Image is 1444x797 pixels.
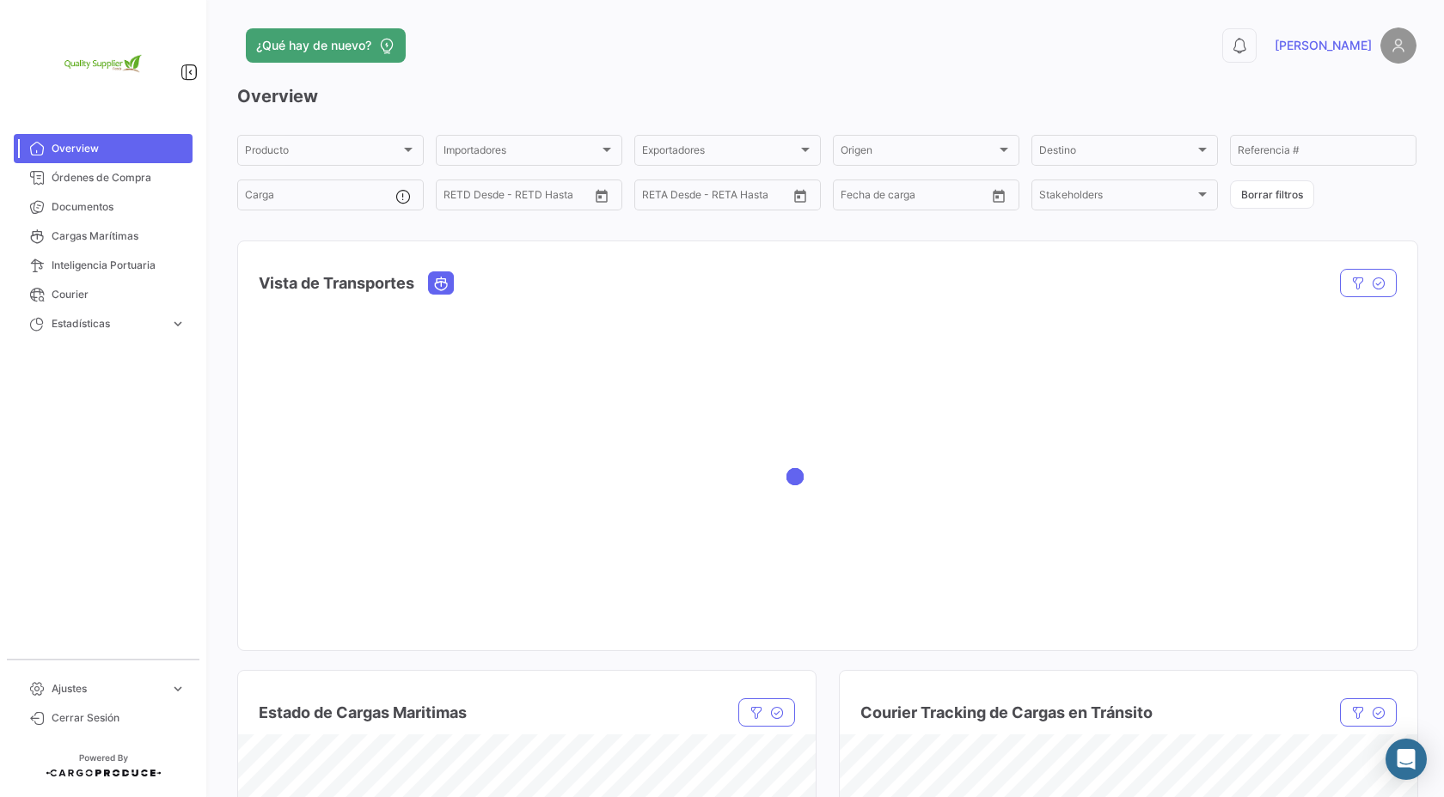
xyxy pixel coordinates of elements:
span: Cargas Marítimas [52,228,186,244]
input: Desde [642,192,673,204]
img: placeholder-user.png [1380,27,1416,64]
span: Origen [841,147,996,159]
span: ¿Qué hay de nuevo? [256,37,371,54]
button: Open calendar [986,183,1012,209]
a: Documentos [14,192,193,222]
button: Open calendar [787,183,813,209]
a: Courier [14,280,193,309]
span: Producto [245,147,401,159]
div: Abrir Intercom Messenger [1386,739,1427,780]
span: [PERSON_NAME] [1275,37,1372,54]
span: Stakeholders [1039,192,1195,204]
span: Cerrar Sesión [52,710,186,726]
h4: Estado de Cargas Maritimas [259,701,467,725]
span: Importadores [444,147,599,159]
h4: Vista de Transportes [259,271,414,295]
input: Hasta [486,192,556,204]
span: Overview [52,141,186,156]
span: Courier [52,287,186,302]
span: Ajustes [52,681,163,697]
a: Órdenes de Compra [14,163,193,192]
span: Documentos [52,199,186,215]
input: Desde [444,192,474,204]
input: Hasta [884,192,953,204]
span: Órdenes de Compra [52,170,186,186]
span: expand_more [170,681,186,697]
a: Inteligencia Portuaria [14,251,193,280]
button: Ocean [429,272,453,294]
input: Hasta [685,192,755,204]
h4: Courier Tracking de Cargas en Tránsito [860,701,1153,725]
span: Estadísticas [52,316,163,332]
span: Inteligencia Portuaria [52,258,186,273]
input: Desde [841,192,872,204]
img: 2e1e32d8-98e2-4bbc-880e-a7f20153c351.png [60,21,146,106]
a: Cargas Marítimas [14,222,193,251]
h3: Overview [237,84,1416,108]
button: Borrar filtros [1230,180,1314,209]
button: Open calendar [589,183,615,209]
button: ¿Qué hay de nuevo? [246,28,406,63]
span: Exportadores [642,147,798,159]
span: expand_more [170,316,186,332]
span: Destino [1039,147,1195,159]
a: Overview [14,134,193,163]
